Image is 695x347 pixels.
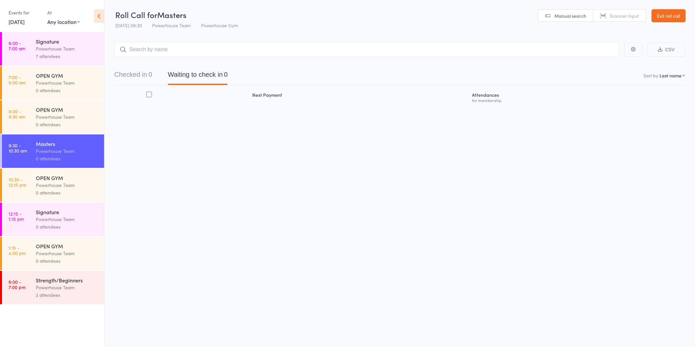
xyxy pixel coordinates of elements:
div: Atten­dances [470,88,685,106]
div: OPEN GYM [36,242,99,250]
a: 1:15 -4:00 pmOPEN GYMPowerhouse Team0 attendees [2,237,104,270]
span: Scanner input [610,12,639,19]
a: 12:15 -1:15 pmSignaturePowerhouse Team0 attendees [2,203,104,236]
div: OPEN GYM [36,174,99,181]
time: 7:00 - 8:00 am [9,74,26,85]
time: 1:15 - 4:00 pm [9,245,26,255]
div: Powerhouse Team [36,79,99,87]
div: 0 attendees [36,155,99,162]
span: Masters [157,9,187,20]
div: 0 attendees [36,121,99,128]
a: 7:00 -8:00 amOPEN GYMPowerhouse Team0 attendees [2,66,104,100]
a: 6:00 -7:00 pmStrength/BeginnersPowerhouse Team2 attendees [2,271,104,304]
button: Checked in0 [114,68,152,85]
div: Signature [36,208,99,215]
span: Manual search [555,12,587,19]
div: Powerhouse Team [36,147,99,155]
div: Powerhouse Team [36,284,99,291]
div: Powerhouse Team [36,215,99,223]
div: 0 [224,71,228,78]
div: Strength/Beginners [36,276,99,284]
a: 9:30 -10:30 amMastersPowerhouse Team0 attendees [2,134,104,168]
time: 10:30 - 12:15 pm [9,177,26,187]
div: OPEN GYM [36,106,99,113]
time: 8:00 - 9:30 am [9,109,25,119]
span: Powerhouse Team [152,22,191,29]
div: 0 attendees [36,189,99,196]
time: 6:00 - 7:00 am [9,40,25,51]
a: 6:00 -7:00 amSignaturePowerhouse Team7 attendees [2,32,104,66]
div: 0 attendees [36,87,99,94]
div: 0 [148,71,152,78]
time: 9:30 - 10:30 am [9,143,27,153]
a: 10:30 -12:15 pmOPEN GYMPowerhouse Team0 attendees [2,169,104,202]
div: At [47,7,80,18]
div: 2 attendees [36,291,99,299]
span: Roll Call for [115,9,157,20]
div: Powerhouse Team [36,181,99,189]
div: Signature [36,38,99,45]
div: OPEN GYM [36,72,99,79]
label: Sort by [644,72,659,79]
a: 8:00 -9:30 amOPEN GYMPowerhouse Team0 attendees [2,100,104,134]
input: Search by name [114,42,619,57]
div: Last name [660,72,682,79]
div: Powerhouse Team [36,250,99,257]
div: Masters [36,140,99,147]
div: 7 attendees [36,52,99,60]
span: [DATE] 09:30 [115,22,142,29]
button: Waiting to check in0 [168,68,228,85]
div: Next Payment [250,88,470,106]
div: Any location [47,18,80,25]
a: [DATE] [9,18,25,25]
time: 12:15 - 1:15 pm [9,211,24,221]
div: Powerhouse Team [36,45,99,52]
div: 0 attendees [36,257,99,265]
div: Powerhouse Team [36,113,99,121]
a: Exit roll call [652,9,686,22]
span: Powerhouse Gym [201,22,238,29]
button: CSV [648,43,685,57]
div: for membership [472,98,683,102]
time: 6:00 - 7:00 pm [9,279,26,290]
div: 0 attendees [36,223,99,231]
div: Events for [9,7,41,18]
